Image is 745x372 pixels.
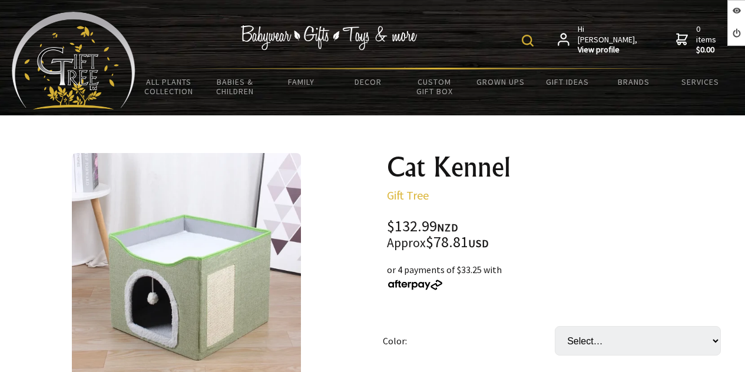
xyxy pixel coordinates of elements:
a: Hi [PERSON_NAME],View profile [558,24,638,55]
a: Grown Ups [468,69,534,94]
div: or 4 payments of $33.25 with [387,263,731,291]
td: Color: [383,310,555,372]
span: Hi [PERSON_NAME], [578,24,638,55]
a: Family [269,69,335,94]
span: NZD [437,221,458,234]
a: Brands [600,69,667,94]
strong: View profile [578,45,638,55]
a: Gift Ideas [534,69,601,94]
span: 0 items [696,24,718,55]
div: $132.99 $78.81 [387,219,731,251]
a: Custom Gift Box [401,69,468,104]
a: Decor [335,69,401,94]
img: product search [522,35,534,46]
img: Afterpay [387,280,443,290]
small: Approx [387,235,426,251]
h1: Cat Kennel [387,153,731,181]
img: Babyware - Gifts - Toys and more... [12,12,135,109]
span: USD [468,237,489,250]
a: 0 items$0.00 [676,24,718,55]
strong: $0.00 [696,45,718,55]
a: Services [667,69,733,94]
img: Babywear - Gifts - Toys & more [240,25,417,50]
a: Gift Tree [387,188,429,202]
a: All Plants Collection [135,69,202,104]
a: Babies & Children [202,69,269,104]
